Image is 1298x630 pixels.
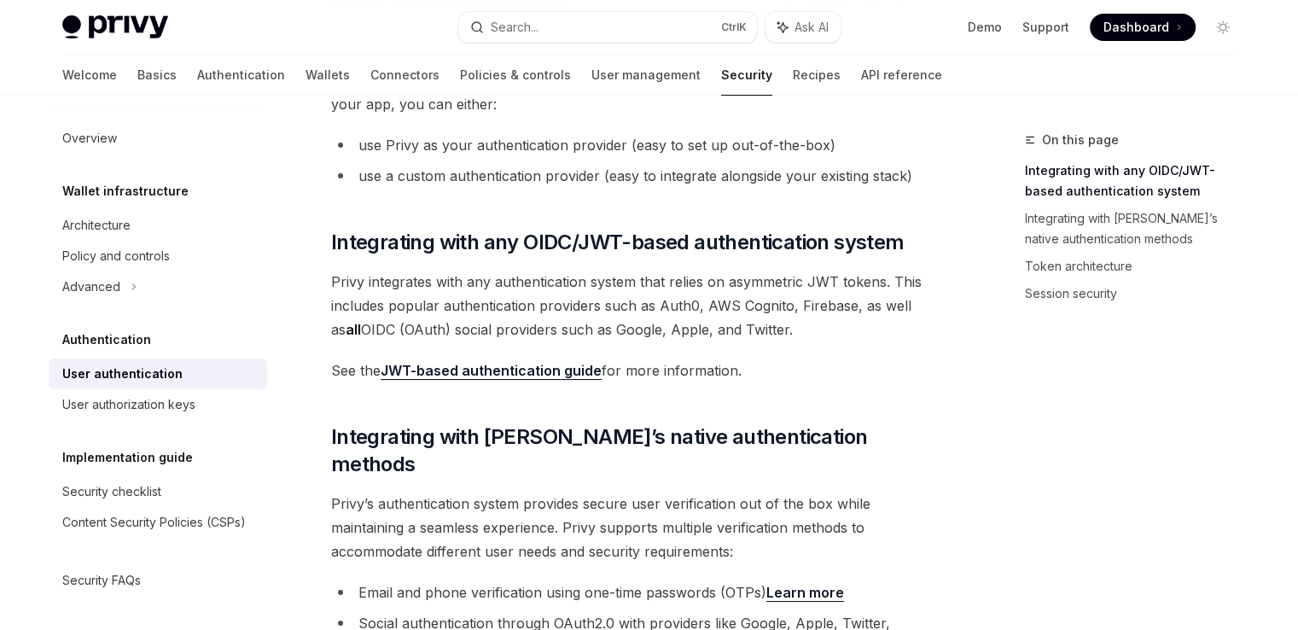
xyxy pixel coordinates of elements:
[62,512,246,533] div: Content Security Policies (CSPs)
[331,270,946,341] span: Privy integrates with any authentication system that relies on asymmetric JWT tokens. This includ...
[331,492,946,563] span: Privy’s authentication system provides secure user verification out of the box while maintaining ...
[591,55,701,96] a: User management
[49,565,267,596] a: Security FAQs
[1103,19,1169,36] span: Dashboard
[49,210,267,241] a: Architecture
[766,584,844,602] a: Learn more
[1042,130,1119,150] span: On this page
[1025,253,1250,280] a: Token architecture
[793,55,841,96] a: Recipes
[381,362,602,380] a: JWT-based authentication guide
[460,55,571,96] a: Policies & controls
[137,55,177,96] a: Basics
[1025,157,1250,205] a: Integrating with any OIDC/JWT-based authentication system
[346,321,361,338] strong: all
[1209,14,1237,41] button: Toggle dark mode
[721,55,772,96] a: Security
[62,181,189,201] h5: Wallet infrastructure
[62,55,117,96] a: Welcome
[795,19,829,36] span: Ask AI
[370,55,439,96] a: Connectors
[62,277,120,297] div: Advanced
[331,580,946,604] li: Email and phone verification using one-time passwords (OTPs)
[331,423,946,478] span: Integrating with [PERSON_NAME]’s native authentication methods
[331,359,946,382] span: See the for more information.
[306,55,350,96] a: Wallets
[721,20,747,34] span: Ctrl K
[62,15,168,39] img: light logo
[331,164,946,188] li: use a custom authentication provider (easy to integrate alongside your existing stack)
[62,570,141,591] div: Security FAQs
[1025,280,1250,307] a: Session security
[49,123,267,154] a: Overview
[49,241,267,271] a: Policy and controls
[491,17,538,38] div: Search...
[968,19,1002,36] a: Demo
[861,55,942,96] a: API reference
[765,12,841,43] button: Ask AI
[62,481,161,502] div: Security checklist
[1022,19,1069,36] a: Support
[49,476,267,507] a: Security checklist
[458,12,757,43] button: Search...CtrlK
[49,507,267,538] a: Content Security Policies (CSPs)
[62,364,183,384] div: User authentication
[62,330,151,350] h5: Authentication
[49,389,267,420] a: User authorization keys
[1090,14,1196,41] a: Dashboard
[1025,205,1250,253] a: Integrating with [PERSON_NAME]’s native authentication methods
[62,246,170,266] div: Policy and controls
[331,133,946,157] li: use Privy as your authentication provider (easy to set up out-of-the-box)
[197,55,285,96] a: Authentication
[331,229,905,256] span: Integrating with any OIDC/JWT-based authentication system
[62,128,117,149] div: Overview
[62,394,195,415] div: User authorization keys
[62,215,131,236] div: Architecture
[49,359,267,389] a: User authentication
[62,447,193,468] h5: Implementation guide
